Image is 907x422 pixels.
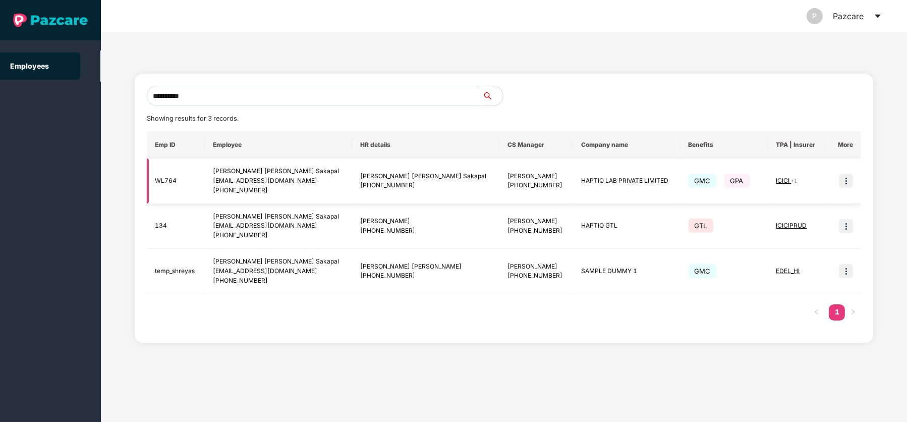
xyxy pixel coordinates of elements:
span: GMC [689,264,717,278]
span: GTL [689,219,713,233]
div: [EMAIL_ADDRESS][DOMAIN_NAME] [213,221,344,231]
div: [PHONE_NUMBER] [360,271,491,281]
div: [PHONE_NUMBER] [507,181,565,190]
th: Company name [573,131,680,159]
div: [PERSON_NAME] [507,217,565,226]
td: WL764 [147,159,205,204]
span: search [482,92,503,100]
th: TPA | Insurer [768,131,826,159]
span: + 1 [791,178,798,184]
div: [PHONE_NUMBER] [507,226,565,236]
span: EDEL_HI [776,267,800,275]
div: [PERSON_NAME] [PERSON_NAME] Sakapal [360,172,491,181]
div: [PERSON_NAME] [507,172,565,181]
span: Showing results for 3 records. [147,115,239,122]
th: CS Manager [499,131,573,159]
div: [EMAIL_ADDRESS][DOMAIN_NAME] [213,176,344,186]
span: ICICI [776,177,791,184]
div: [PERSON_NAME] [360,217,491,226]
div: [PHONE_NUMBER] [360,226,491,236]
span: P [813,8,817,24]
button: right [845,304,861,321]
div: [PHONE_NUMBER] [213,231,344,240]
th: Benefits [681,131,768,159]
th: Emp ID [147,131,205,159]
div: [PERSON_NAME] [507,262,565,272]
img: icon [839,174,853,188]
td: HAPTIQ GTL [573,204,680,249]
th: More [826,131,862,159]
span: GMC [689,174,717,188]
span: ICICIPRUD [776,222,807,229]
div: [EMAIL_ADDRESS][DOMAIN_NAME] [213,267,344,276]
div: [PHONE_NUMBER] [213,276,344,286]
span: caret-down [874,12,882,20]
li: 1 [829,304,845,321]
li: Next Page [845,304,861,321]
span: left [814,309,820,315]
button: left [809,304,825,321]
span: right [850,309,856,315]
td: temp_shreyas [147,249,205,294]
div: [PERSON_NAME] [PERSON_NAME] Sakapal [213,167,344,176]
td: HAPTIQ LAB PRIVATE LIMITED [573,159,680,204]
div: [PHONE_NUMBER] [360,181,491,190]
a: Employees [10,62,49,70]
li: Previous Page [809,304,825,321]
div: [PERSON_NAME] [PERSON_NAME] Sakapal [213,212,344,222]
div: [PHONE_NUMBER] [507,271,565,281]
a: 1 [829,304,845,320]
div: [PHONE_NUMBER] [213,186,344,195]
th: Employee [205,131,352,159]
button: search [482,86,503,106]
td: SAMPLE DUMMY 1 [573,249,680,294]
td: 134 [147,204,205,249]
span: GPA [724,174,750,188]
img: icon [839,264,853,278]
div: [PERSON_NAME] [PERSON_NAME] Sakapal [213,257,344,267]
th: HR details [352,131,499,159]
div: [PERSON_NAME] [PERSON_NAME] [360,262,491,272]
img: icon [839,219,853,233]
